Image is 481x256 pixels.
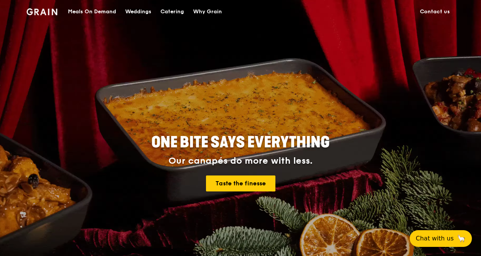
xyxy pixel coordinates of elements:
a: Why Grain [189,0,226,23]
img: Grain [27,8,57,15]
a: Contact us [415,0,454,23]
div: Meals On Demand [68,0,116,23]
span: 🦙 [457,234,466,243]
div: Why Grain [193,0,222,23]
div: Catering [160,0,184,23]
span: ONE BITE SAYS EVERYTHING [151,133,330,152]
span: Chat with us [416,234,454,243]
a: Catering [156,0,189,23]
div: Our canapés do more with less. [104,156,377,166]
div: Weddings [125,0,151,23]
a: Taste the finesse [206,175,275,191]
a: Weddings [121,0,156,23]
button: Chat with us🦙 [410,230,472,247]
